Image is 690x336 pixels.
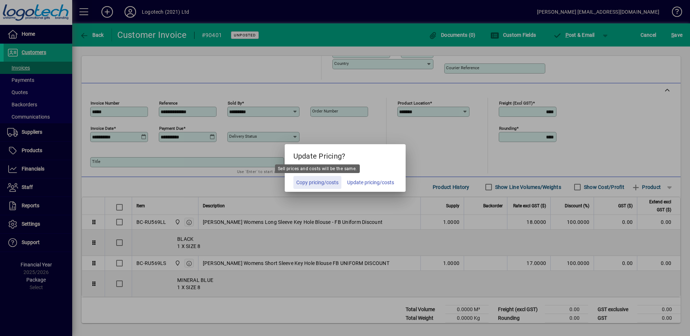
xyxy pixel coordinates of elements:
[285,144,406,165] h5: Update Pricing?
[347,179,394,186] span: Update pricing/costs
[293,176,341,189] button: Copy pricing/costs
[344,176,397,189] button: Update pricing/costs
[296,179,339,186] span: Copy pricing/costs
[275,164,360,173] div: Sell prices and costs will be the same.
